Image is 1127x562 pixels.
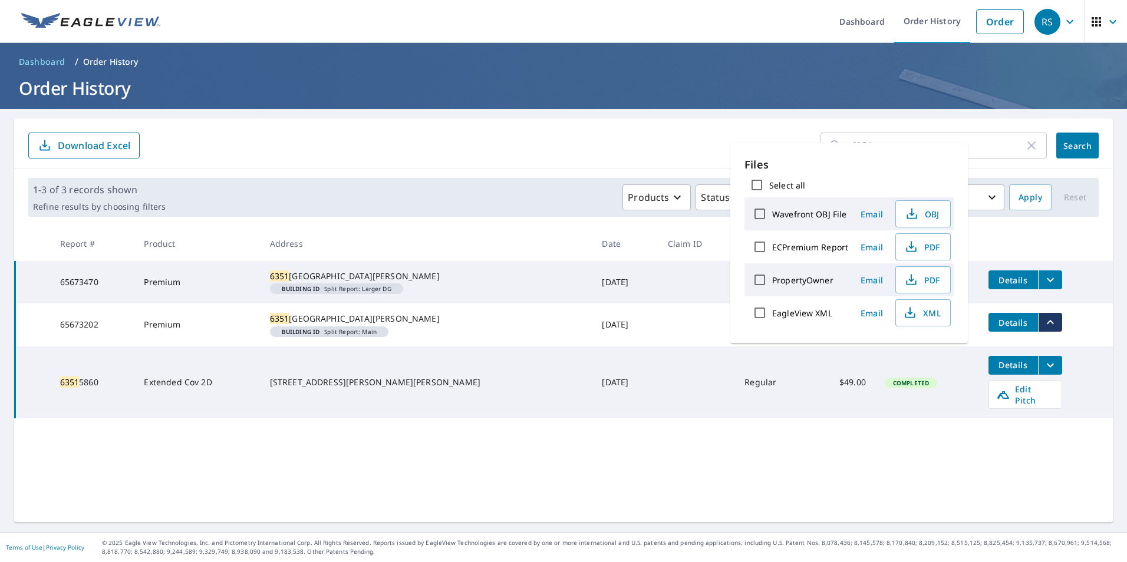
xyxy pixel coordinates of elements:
[895,299,951,326] button: XML
[60,376,80,388] mark: 6351
[735,346,809,418] td: Regular
[853,205,891,223] button: Email
[33,183,166,197] p: 1-3 of 3 records shown
[134,261,260,303] td: Premium
[14,52,70,71] a: Dashboard
[282,286,320,292] em: Building ID
[858,275,886,286] span: Email
[988,270,1038,289] button: detailsBtn-65673470
[996,384,1054,406] span: Edit Pitch
[622,184,691,210] button: Products
[51,346,135,418] td: 5860
[14,76,1113,100] h1: Order History
[134,226,260,261] th: Product
[772,308,832,319] label: EagleView XML
[701,190,730,204] p: Status
[851,129,1024,162] input: Address, Report #, Claim ID, etc.
[628,190,669,204] p: Products
[270,270,584,282] div: [GEOGRAPHIC_DATA][PERSON_NAME]
[83,56,139,68] p: Order History
[28,133,140,158] button: Download Excel
[33,201,166,212] p: Refine results by choosing filters
[996,359,1031,371] span: Details
[270,313,584,325] div: [GEOGRAPHIC_DATA][PERSON_NAME]
[58,139,130,152] p: Download Excel
[46,543,84,551] a: Privacy Policy
[976,9,1024,34] a: Order
[895,200,951,227] button: OBJ
[592,303,658,346] td: [DATE]
[1038,356,1062,375] button: filesDropdownBtn-63515860
[19,56,65,68] span: Dashboard
[592,226,658,261] th: Date
[903,273,941,287] span: PDF
[51,226,135,261] th: Report #
[1009,184,1052,210] button: Apply
[1056,133,1099,158] button: Search
[895,233,951,260] button: PDF
[772,242,848,253] label: ECPremium Report
[696,184,752,210] button: Status
[1038,270,1062,289] button: filesDropdownBtn-65673470
[592,346,658,418] td: [DATE]
[6,543,42,551] a: Terms of Use
[903,306,941,320] span: XML
[270,270,289,282] mark: 6351
[858,308,886,319] span: Email
[21,13,160,31] img: EV Logo
[6,544,84,551] p: |
[51,261,135,303] td: 65673470
[261,226,593,261] th: Address
[282,329,320,335] em: Building ID
[275,286,398,292] span: Split Report: Larger DG
[772,209,846,220] label: Wavefront OBJ File
[1019,190,1042,205] span: Apply
[903,240,941,254] span: PDF
[14,52,1113,71] nav: breadcrumb
[858,242,886,253] span: Email
[988,313,1038,332] button: detailsBtn-65673202
[853,304,891,322] button: Email
[810,346,875,418] td: $49.00
[853,238,891,256] button: Email
[772,275,833,286] label: PropertyOwner
[270,313,289,324] mark: 6351
[886,379,936,387] span: Completed
[1034,9,1060,35] div: RS
[996,317,1031,328] span: Details
[895,266,951,293] button: PDF
[658,226,736,261] th: Claim ID
[134,303,260,346] td: Premium
[275,329,384,335] span: Split Report: Main
[988,356,1038,375] button: detailsBtn-63515860
[996,275,1031,286] span: Details
[75,55,78,69] li: /
[270,376,584,388] div: [STREET_ADDRESS][PERSON_NAME][PERSON_NAME]
[1066,140,1089,151] span: Search
[903,207,941,221] span: OBJ
[102,538,1121,556] p: © 2025 Eagle View Technologies, Inc. and Pictometry International Corp. All Rights Reserved. Repo...
[592,261,658,303] td: [DATE]
[769,180,805,191] label: Select all
[1038,313,1062,332] button: filesDropdownBtn-65673202
[988,381,1062,409] a: Edit Pitch
[858,209,886,220] span: Email
[744,157,954,173] p: Files
[51,303,135,346] td: 65673202
[853,271,891,289] button: Email
[134,346,260,418] td: Extended Cov 2D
